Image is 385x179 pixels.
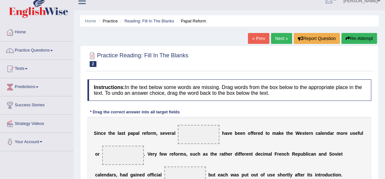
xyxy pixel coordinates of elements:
b: i [307,151,308,157]
b: s [190,151,192,157]
b: b [235,131,238,136]
h4: In the text below some words are missing. Drag words from the box below to the appropriate place ... [87,79,371,101]
b: r [151,131,152,136]
b: R [292,151,295,157]
b: r [142,131,143,136]
b: e [215,151,217,157]
b: l [289,172,290,177]
b: F [274,151,277,157]
b: n [249,151,251,157]
b: e [306,131,308,136]
b: a [234,172,237,177]
b: e [103,131,106,136]
b: l [271,151,272,157]
b: e [161,151,163,157]
li: Papal Reform [175,18,206,24]
b: t [251,151,253,157]
b: o [248,131,251,136]
b: h [222,131,225,136]
b: o [95,151,98,157]
b: l [100,172,101,177]
b: e [291,131,293,136]
b: h [225,151,228,157]
b: f [152,172,153,177]
b: i [135,172,137,177]
button: Report Question [294,33,340,44]
b: a [319,151,321,157]
b: v [227,131,230,136]
b: p [298,151,300,157]
b: l [160,172,162,177]
b: t [341,151,343,157]
b: a [98,172,100,177]
b: a [203,151,205,157]
b: a [295,172,298,177]
b: d [255,151,258,157]
a: Reading: Fill In The Blanks [124,19,174,23]
b: r [343,131,345,136]
h2: Practice Reading: Fill In The Blanks [87,51,188,67]
b: k [279,131,281,136]
b: m [272,131,276,136]
b: t [266,131,267,136]
b: i [157,172,158,177]
b: t [286,131,288,136]
b: a [311,151,314,157]
b: i [263,151,264,157]
b: r [98,151,99,157]
b: g [130,172,133,177]
b: a [221,151,224,157]
b: o [251,172,254,177]
b: r [169,151,171,157]
a: Next » [271,33,292,44]
b: f [146,131,148,136]
b: v [335,151,337,157]
b: l [118,131,119,136]
b: a [158,172,160,177]
b: m [180,151,184,157]
b: a [130,131,133,136]
b: n [98,131,101,136]
b: a [276,131,279,136]
a: Home [0,23,73,39]
b: Instructions: [94,85,125,90]
b: f [252,131,254,136]
b: i [153,172,154,177]
b: d [142,172,145,177]
b: r [285,172,287,177]
b: n [242,131,245,136]
b: o [260,172,263,177]
b: s [114,172,116,177]
b: t [108,131,110,136]
b: e [295,151,298,157]
b: a [136,131,138,136]
b: p [128,131,131,136]
b: a [172,131,174,136]
b: a [133,172,135,177]
b: f [263,172,265,177]
b: f [160,151,161,157]
b: t [308,172,310,177]
b: l [321,131,322,136]
b: f [174,151,175,157]
b: h [287,151,290,157]
b: w [163,151,167,157]
b: s [205,151,208,157]
b: e [345,131,348,136]
b: e [240,131,242,136]
div: * Drag the correct answer into all target fields [87,109,182,115]
b: e [218,172,220,177]
b: r [112,172,113,177]
b: l [362,131,363,136]
b: l [306,151,307,157]
b: t [305,131,306,136]
b: c [101,131,103,136]
b: w [231,172,234,177]
b: e [300,172,303,177]
a: Tests [0,60,73,76]
b: r [153,151,154,157]
b: e [281,131,284,136]
b: n [137,172,140,177]
b: n [313,151,316,157]
b: e [144,131,146,136]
